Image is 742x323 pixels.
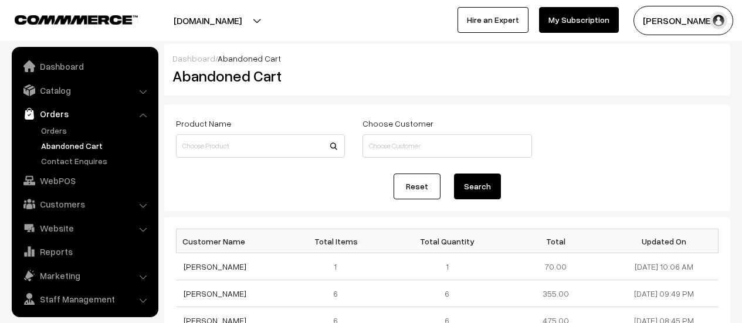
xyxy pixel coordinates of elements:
[15,103,154,124] a: Orders
[394,174,441,199] a: Reset
[454,174,501,199] button: Search
[15,241,154,262] a: Reports
[633,6,733,35] button: [PERSON_NAME]
[184,261,246,271] a: [PERSON_NAME]
[610,253,719,280] td: [DATE] 10:06 AM
[15,15,138,24] img: COMMMERCE
[393,229,502,253] th: Total Quantity
[393,253,502,280] td: 1
[15,265,154,286] a: Marketing
[15,193,154,215] a: Customers
[610,229,719,253] th: Updated On
[184,288,246,298] a: [PERSON_NAME]
[502,253,610,280] td: 70.00
[610,280,719,307] td: [DATE] 09:49 PM
[284,280,393,307] td: 6
[710,12,727,29] img: user
[15,170,154,191] a: WebPOS
[362,134,531,158] input: Choose Customer
[176,134,345,158] input: Choose Product
[38,140,154,152] a: Abandoned Cart
[502,229,610,253] th: Total
[362,117,433,130] label: Choose Customer
[284,229,393,253] th: Total Items
[172,53,215,63] a: Dashboard
[284,253,393,280] td: 1
[38,155,154,167] a: Contact Enquires
[393,280,502,307] td: 6
[539,7,619,33] a: My Subscription
[177,229,285,253] th: Customer Name
[38,124,154,137] a: Orders
[172,52,722,64] div: /
[15,217,154,239] a: Website
[15,288,154,310] a: Staff Management
[458,7,528,33] a: Hire an Expert
[15,12,117,26] a: COMMMERCE
[502,280,610,307] td: 355.00
[15,80,154,101] a: Catalog
[15,56,154,77] a: Dashboard
[133,6,283,35] button: [DOMAIN_NAME]
[172,67,344,85] h2: Abandoned Cart
[176,117,231,130] label: Product Name
[218,53,281,63] span: Abandoned Cart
